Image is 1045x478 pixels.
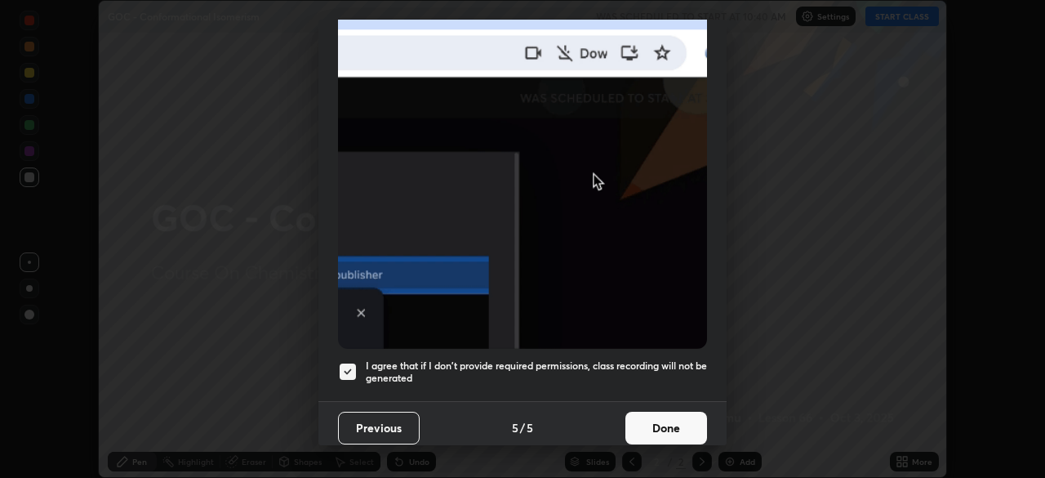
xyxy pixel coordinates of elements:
[527,419,533,436] h4: 5
[625,412,707,444] button: Done
[338,412,420,444] button: Previous
[520,419,525,436] h4: /
[512,419,518,436] h4: 5
[366,360,707,385] h5: I agree that if I don't provide required permissions, class recording will not be generated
